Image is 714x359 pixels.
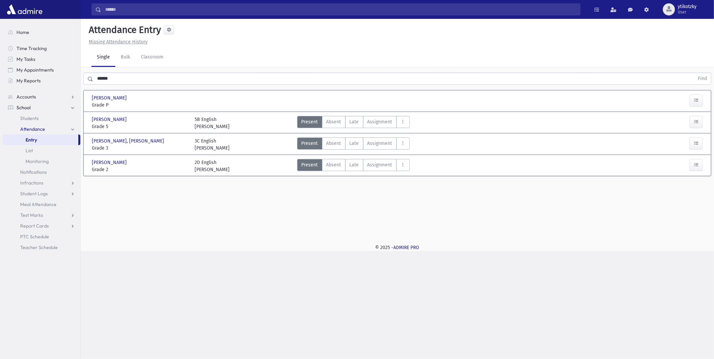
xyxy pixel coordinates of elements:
a: Meal Attendance [3,199,80,210]
span: My Tasks [16,56,35,62]
a: My Appointments [3,65,80,75]
span: School [16,105,31,111]
span: [PERSON_NAME] [92,116,128,123]
span: [PERSON_NAME] [92,159,128,166]
img: AdmirePro [5,3,44,16]
span: My Reports [16,78,41,84]
span: My Appointments [16,67,54,73]
a: School [3,102,80,113]
span: Monitoring [26,158,49,164]
a: Report Cards [3,221,80,231]
span: Late [350,161,359,168]
span: Students [20,115,39,121]
a: Classroom [135,48,169,67]
span: Present [302,118,318,125]
span: Absent [326,118,341,125]
a: List [3,145,80,156]
span: Present [302,161,318,168]
a: Students [3,113,80,124]
span: ytikotzky [678,4,697,9]
button: Find [694,73,711,84]
span: [PERSON_NAME] [92,94,128,102]
a: Bulk [115,48,135,67]
span: Grade P [92,102,188,109]
a: Entry [3,134,78,145]
a: PTC Schedule [3,231,80,242]
div: 3C English [PERSON_NAME] [195,137,230,152]
a: My Tasks [3,54,80,65]
span: Present [302,140,318,147]
span: Assignment [367,161,392,168]
a: Time Tracking [3,43,80,54]
span: Late [350,140,359,147]
a: Home [3,27,80,38]
div: AttTypes [297,159,410,173]
span: Absent [326,161,341,168]
a: ADMIRE PRO [394,245,420,250]
a: Teacher Schedule [3,242,80,253]
span: PTC Schedule [20,234,49,240]
span: Student Logs [20,191,48,197]
span: Test Marks [20,212,43,218]
span: Accounts [16,94,36,100]
span: User [678,9,697,15]
a: Missing Attendance History [86,39,148,45]
div: © 2025 - [91,244,703,251]
a: Single [91,48,115,67]
a: Monitoring [3,156,80,167]
a: Infractions [3,177,80,188]
span: Grade 5 [92,123,188,130]
a: Accounts [3,91,80,102]
span: Meal Attendance [20,201,56,207]
span: Infractions [20,180,43,186]
span: List [26,148,33,154]
div: AttTypes [297,116,410,130]
input: Search [101,3,580,15]
span: Report Cards [20,223,49,229]
span: Notifications [20,169,47,175]
div: AttTypes [297,137,410,152]
h5: Attendance Entry [86,24,161,36]
a: Student Logs [3,188,80,199]
span: Grade 2 [92,166,188,173]
span: Grade 3 [92,145,188,152]
span: Assignment [367,140,392,147]
a: My Reports [3,75,80,86]
span: Attendance [20,126,45,132]
span: Assignment [367,118,392,125]
span: Home [16,29,29,35]
a: Attendance [3,124,80,134]
span: Teacher Schedule [20,244,58,250]
span: [PERSON_NAME], [PERSON_NAME] [92,137,165,145]
a: Test Marks [3,210,80,221]
span: Late [350,118,359,125]
a: Notifications [3,167,80,177]
div: 5B English [PERSON_NAME] [195,116,230,130]
span: Absent [326,140,341,147]
span: Time Tracking [16,45,47,51]
u: Missing Attendance History [89,39,148,45]
div: 2D English [PERSON_NAME] [195,159,230,173]
span: Entry [26,137,37,143]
